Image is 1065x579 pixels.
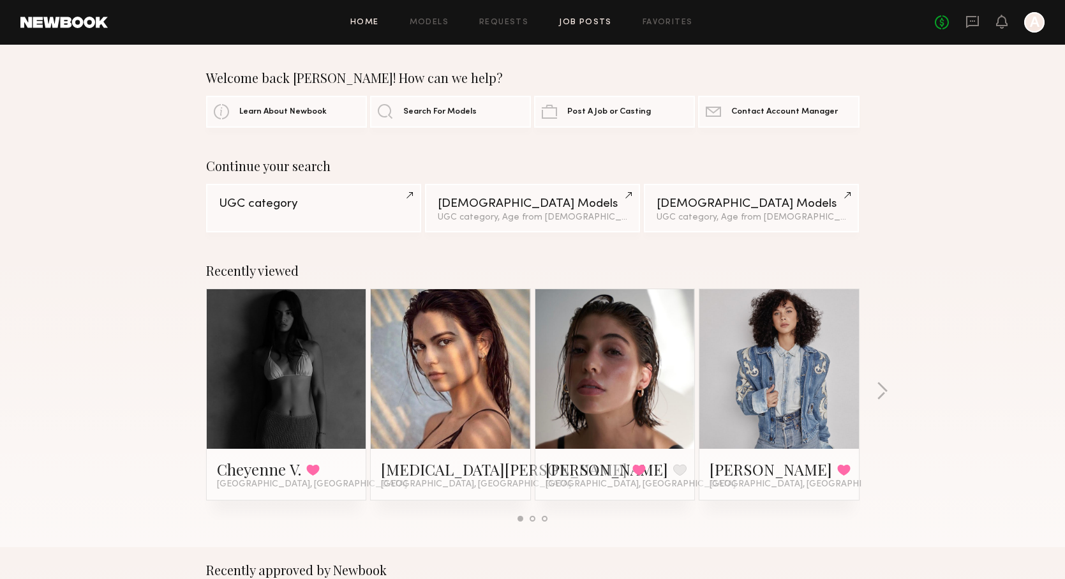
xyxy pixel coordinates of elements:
[381,479,571,490] span: [GEOGRAPHIC_DATA], [GEOGRAPHIC_DATA]
[403,108,477,116] span: Search For Models
[217,459,301,479] a: Cheyenne V.
[657,198,846,210] div: [DEMOGRAPHIC_DATA] Models
[1024,12,1045,33] a: A
[206,96,367,128] a: Learn About Newbook
[546,459,668,479] a: [PERSON_NAME]
[219,198,408,210] div: UGC category
[206,158,860,174] div: Continue your search
[206,562,860,578] div: Recently approved by Newbook
[657,213,846,222] div: UGC category, Age from [DEMOGRAPHIC_DATA].
[559,19,612,27] a: Job Posts
[534,96,695,128] a: Post A Job or Casting
[217,479,407,490] span: [GEOGRAPHIC_DATA], [GEOGRAPHIC_DATA]
[206,184,421,232] a: UGC category
[425,184,640,232] a: [DEMOGRAPHIC_DATA] ModelsUGC category, Age from [DEMOGRAPHIC_DATA].
[479,19,528,27] a: Requests
[438,198,627,210] div: [DEMOGRAPHIC_DATA] Models
[206,70,860,86] div: Welcome back [PERSON_NAME]! How can we help?
[567,108,651,116] span: Post A Job or Casting
[731,108,838,116] span: Contact Account Manager
[438,213,627,222] div: UGC category, Age from [DEMOGRAPHIC_DATA].
[710,459,832,479] a: [PERSON_NAME]
[350,19,379,27] a: Home
[410,19,449,27] a: Models
[239,108,327,116] span: Learn About Newbook
[698,96,859,128] a: Contact Account Manager
[206,263,860,278] div: Recently viewed
[643,19,693,27] a: Favorites
[381,459,627,479] a: [MEDICAL_DATA][PERSON_NAME]
[710,479,900,490] span: [GEOGRAPHIC_DATA], [GEOGRAPHIC_DATA]
[370,96,531,128] a: Search For Models
[644,184,859,232] a: [DEMOGRAPHIC_DATA] ModelsUGC category, Age from [DEMOGRAPHIC_DATA].
[546,479,736,490] span: [GEOGRAPHIC_DATA], [GEOGRAPHIC_DATA]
